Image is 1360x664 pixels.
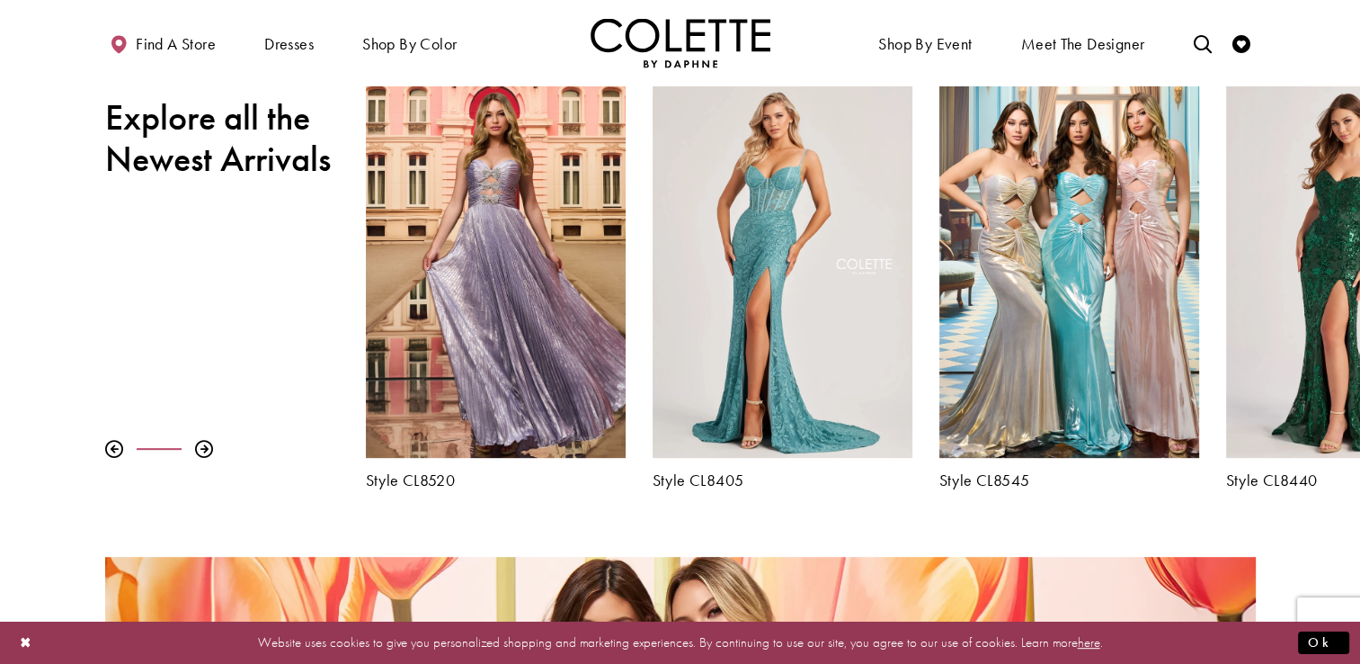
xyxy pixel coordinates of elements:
[260,18,318,67] span: Dresses
[362,35,457,53] span: Shop by color
[1021,35,1145,53] span: Meet the designer
[653,471,912,489] a: Style CL8405
[358,18,461,67] span: Shop by color
[926,66,1213,502] div: Colette by Daphne Style No. CL8545
[366,471,626,489] a: Style CL8520
[105,18,220,67] a: Find a store
[1298,632,1349,654] button: Submit Dialog
[939,79,1199,457] a: Visit Colette by Daphne Style No. CL8545 Page
[878,35,972,53] span: Shop By Event
[352,66,639,502] div: Colette by Daphne Style No. CL8520
[136,35,216,53] span: Find a store
[639,66,926,502] div: Colette by Daphne Style No. CL8405
[874,18,976,67] span: Shop By Event
[264,35,314,53] span: Dresses
[1017,18,1150,67] a: Meet the designer
[653,79,912,457] a: Visit Colette by Daphne Style No. CL8405 Page
[591,18,770,67] a: Visit Home Page
[1228,18,1255,67] a: Check Wishlist
[105,97,339,180] h2: Explore all the Newest Arrivals
[11,627,41,659] button: Close Dialog
[1078,633,1100,651] a: here
[591,18,770,67] img: Colette by Daphne
[1188,18,1215,67] a: Toggle search
[129,631,1231,655] p: Website uses cookies to give you personalized shopping and marketing experiences. By continuing t...
[939,471,1199,489] a: Style CL8545
[366,79,626,457] a: Visit Colette by Daphne Style No. CL8520 Page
